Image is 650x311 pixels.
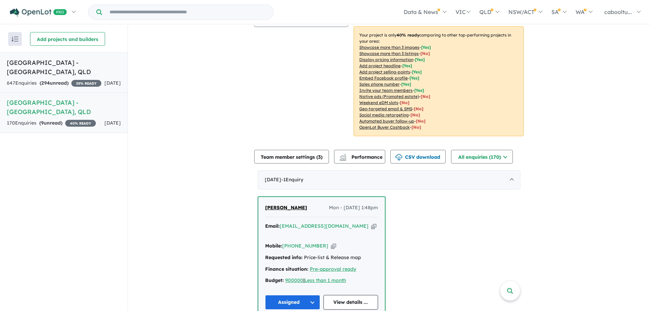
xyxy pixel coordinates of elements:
[265,254,378,262] div: Price-list & Release map
[7,98,121,116] h5: [GEOGRAPHIC_DATA] - [GEOGRAPHIC_DATA] , QLD
[104,80,121,86] span: [DATE]
[411,125,421,130] span: [No]
[30,32,105,46] button: Add projects and builders
[331,242,336,250] button: Copy
[353,26,524,136] p: Your project is only comparing to other top-performing projects in your area: - - - - - - - - - -...
[415,57,425,62] span: [ Yes ]
[265,266,308,272] strong: Finance situation:
[280,223,369,229] a: [EMAIL_ADDRESS][DOMAIN_NAME]
[323,295,378,310] a: View details ...
[359,112,409,117] u: Social media retargeting
[258,170,520,189] div: [DATE]
[410,112,420,117] span: [No]
[265,223,280,229] strong: Email:
[334,150,385,164] button: Performance
[65,120,96,127] span: 40 % READY
[265,277,284,283] strong: Budget:
[409,75,419,81] span: [ Yes ]
[359,45,419,50] u: Showcase more than 3 images
[359,100,398,105] u: Weekend eDM slots
[310,266,356,272] a: Pre-approval ready
[265,204,307,212] a: [PERSON_NAME]
[359,63,401,68] u: Add project headline
[359,125,410,130] u: OpenLot Buyer Cashback
[10,8,67,17] img: Openlot PRO Logo White
[359,118,414,124] u: Automated buyer follow-up
[104,120,121,126] span: [DATE]
[401,82,411,87] span: [ Yes ]
[265,204,307,211] span: [PERSON_NAME]
[7,79,101,87] div: 647 Enquir ies
[304,277,346,283] a: Less than 1 month
[341,154,382,160] span: Performance
[103,5,272,19] input: Try estate name, suburb, builder or developer
[421,94,430,99] span: [No]
[359,57,413,62] u: Display pricing information
[421,45,431,50] span: [ Yes ]
[451,150,513,164] button: All enquiries (170)
[340,156,346,160] img: bar-chart.svg
[12,37,18,42] img: sort.svg
[420,51,430,56] span: [ No ]
[416,118,425,124] span: [No]
[40,80,69,86] strong: ( unread)
[39,120,62,126] strong: ( unread)
[371,223,376,230] button: Copy
[359,69,410,74] u: Add project selling-points
[281,176,303,183] span: - 1 Enquir y
[414,88,424,93] span: [ Yes ]
[254,150,329,164] button: Team member settings (3)
[359,82,400,87] u: Sales phone number
[359,88,413,93] u: Invite your team members
[282,243,328,249] a: [PHONE_NUMBER]
[359,75,408,81] u: Embed Facebook profile
[402,63,412,68] span: [ Yes ]
[359,106,412,111] u: Geo-targeted email & SMS
[414,106,423,111] span: [No]
[359,51,419,56] u: Showcase more than 3 listings
[412,69,422,74] span: [ Yes ]
[359,94,419,99] u: Native ads (Promoted estate)
[7,119,96,127] div: 170 Enquir ies
[390,150,446,164] button: CSV download
[395,154,402,161] img: download icon
[265,277,378,285] div: |
[604,9,632,15] span: cabooltu...
[400,100,409,105] span: [No]
[41,120,44,126] span: 9
[285,277,303,283] a: 900000
[265,295,320,310] button: Assigned
[265,243,282,249] strong: Mobile:
[329,204,378,212] span: Mon - [DATE] 1:48pm
[71,80,101,87] span: 35 % READY
[41,80,50,86] span: 294
[340,154,346,158] img: line-chart.svg
[396,32,419,38] b: 40 % ready
[7,58,121,76] h5: [GEOGRAPHIC_DATA] - [GEOGRAPHIC_DATA] , QLD
[318,154,321,160] span: 3
[265,254,303,260] strong: Requested info:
